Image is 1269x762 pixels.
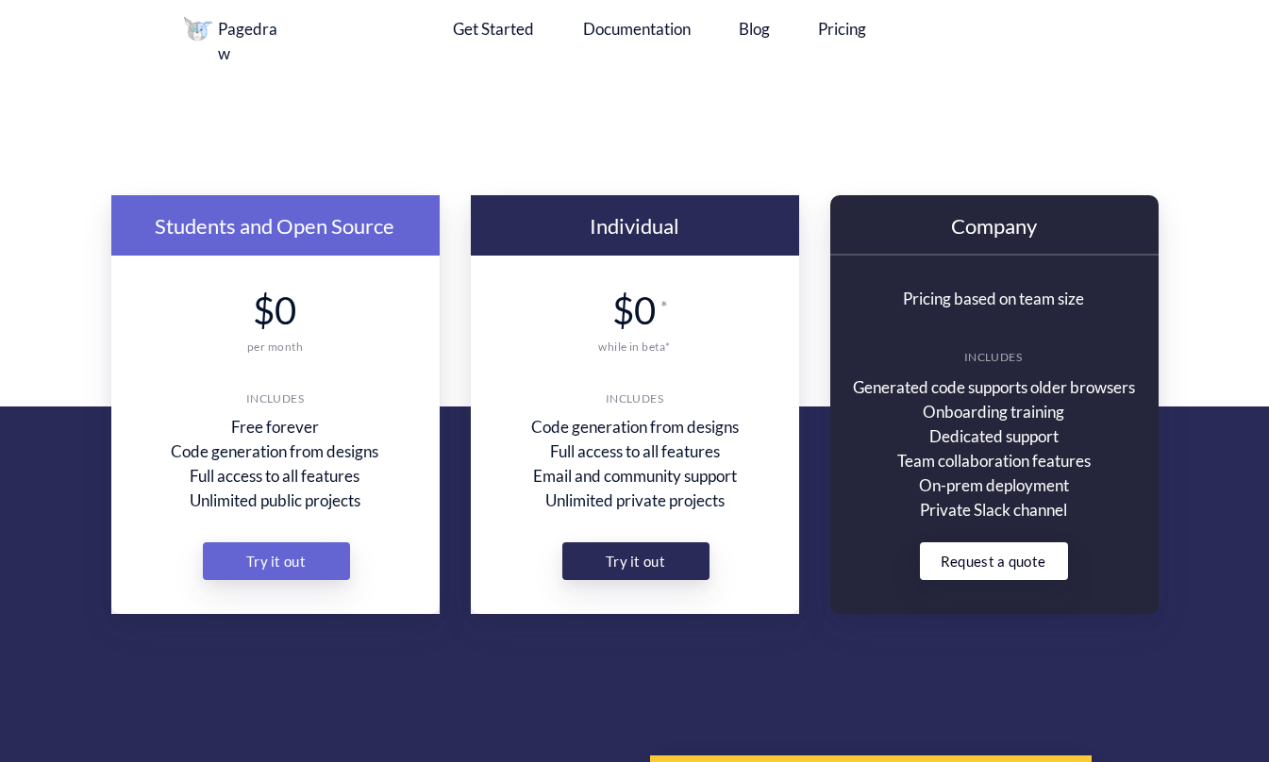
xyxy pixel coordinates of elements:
[237,542,316,580] div: Try it out
[964,350,1023,364] div: INCLUDES
[612,287,657,334] div: $0
[453,17,534,41] a: Get Started
[818,17,866,41] a: Pricing
[847,449,1141,473] div: Team collaboration features
[505,464,765,489] div: Email and community support
[606,391,664,406] div: INCLUDES
[847,473,1141,498] div: On-prem deployment
[583,17,692,41] a: Documentation
[873,287,1115,311] div: Pricing based on team size
[596,542,676,580] div: Try it out
[847,375,1141,400] div: Generated code supports older browsers
[246,391,305,406] div: INCLUDES
[159,415,392,439] div: Free forever
[927,542,1060,580] div: Request a quote
[253,287,297,334] div: $0
[203,542,350,580] a: Try it out
[240,340,311,354] div: per month
[535,214,734,239] div: Individual
[847,498,1141,522] div: Private Slack channel
[562,542,710,580] a: Try it out
[505,439,765,464] div: Full access to all features
[218,17,289,65] div: Pagedraw
[151,214,398,239] div: Students and Open Source
[847,424,1141,449] div: Dedicated support
[159,439,392,464] div: Code generation from designs
[159,464,392,489] div: Full access to all features
[739,17,771,41] a: Blog
[505,489,765,513] div: Unlimited private projects
[184,17,212,41] img: image.png
[920,542,1068,580] a: Request a quote
[576,340,693,354] div: while in beta*
[847,400,1141,424] div: Onboarding training
[937,214,1051,239] div: Company
[159,489,392,513] div: Unlimited public projects
[184,17,316,65] a: Pagedraw
[505,415,765,439] div: Code generation from designs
